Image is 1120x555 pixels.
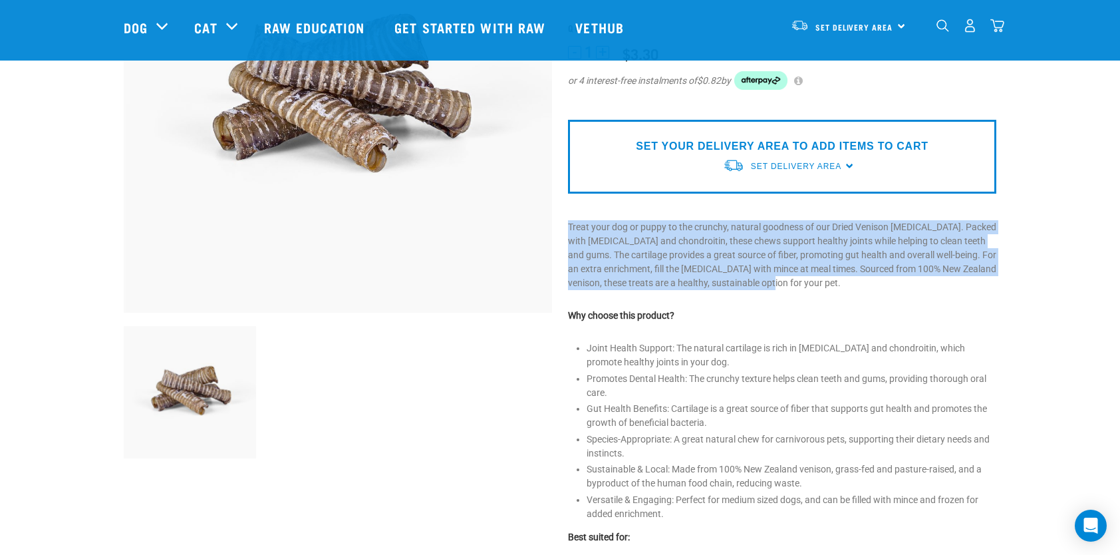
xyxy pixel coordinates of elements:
img: Stack of treats for pets including venison trachea [124,326,256,459]
p: Treat your dog or puppy to the crunchy, natural goodness of our Dried Venison [MEDICAL_DATA]. Pac... [568,220,996,290]
a: Vethub [562,1,640,54]
img: van-moving.png [791,19,809,31]
div: or 4 interest-free instalments of by [568,71,996,90]
strong: Why choose this product? [568,310,674,321]
span: Set Delivery Area [751,162,841,171]
img: Afterpay [734,71,787,90]
a: Get started with Raw [381,1,562,54]
li: Sustainable & Local: Made from 100% New Zealand venison, grass-fed and pasture-raised, and a bypr... [587,462,996,490]
li: Species-Appropriate: A great natural chew for carnivorous pets, supporting their dietary needs an... [587,433,996,461]
li: Gut Health Benefits: Cartilage is a great source of fiber that supports gut health and promotes t... [587,402,996,430]
a: Cat [194,17,217,37]
strong: Best suited for: [568,532,630,542]
span: $0.82 [697,74,721,88]
div: Open Intercom Messenger [1075,510,1107,542]
img: home-icon@2x.png [990,19,1004,33]
img: home-icon-1@2x.png [936,19,949,32]
span: Set Delivery Area [815,25,893,29]
a: Dog [124,17,148,37]
li: Promotes Dental Health: The crunchy texture helps clean teeth and gums, providing thorough oral c... [587,372,996,400]
img: user.png [963,19,977,33]
li: Versatile & Engaging: Perfect for medium sized dogs, and can be filled with mince and frozen for ... [587,493,996,521]
li: Joint Health Support: The natural cartilage is rich in [MEDICAL_DATA] and chondroitin, which prom... [587,341,996,369]
p: SET YOUR DELIVERY AREA TO ADD ITEMS TO CART [636,138,928,154]
a: Raw Education [251,1,381,54]
img: van-moving.png [723,158,744,172]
